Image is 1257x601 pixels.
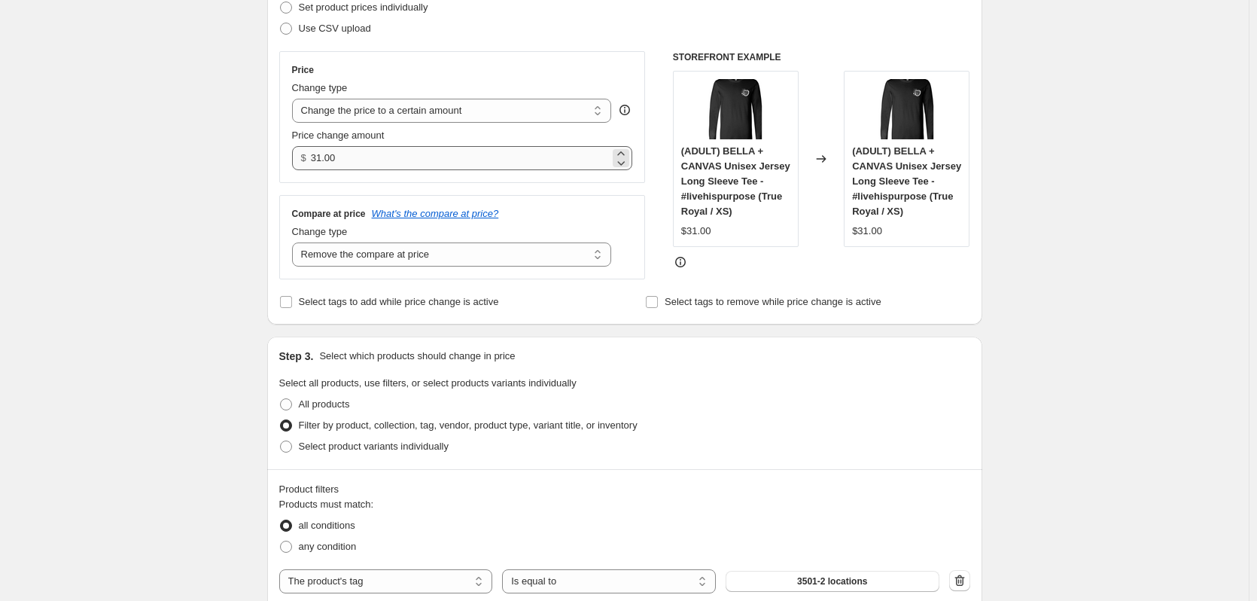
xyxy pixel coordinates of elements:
[299,398,350,410] span: All products
[299,419,638,431] span: Filter by product, collection, tag, vendor, product type, variant title, or inventory
[705,79,765,139] img: fabdae31-1c35-4a69-9d7f-b690e6c41f02-7897638-front-black-zoom_80x.png
[279,377,577,389] span: Select all products, use filters, or select products variants individually
[617,102,632,117] div: help
[665,296,881,307] span: Select tags to remove while price change is active
[299,23,371,34] span: Use CSV upload
[292,82,348,93] span: Change type
[726,571,939,592] button: 3501-2 locations
[681,145,790,217] span: (ADULT) BELLA + CANVAS Unisex Jersey Long Sleeve Tee - #livehispurpose (True Royal / XS)
[299,520,355,531] span: all conditions
[292,208,366,220] h3: Compare at price
[292,226,348,237] span: Change type
[301,152,306,163] span: $
[797,575,867,587] span: 3501-2 locations
[292,130,385,141] span: Price change amount
[319,349,515,364] p: Select which products should change in price
[852,145,961,217] span: (ADULT) BELLA + CANVAS Unisex Jersey Long Sleeve Tee - #livehispurpose (True Royal / XS)
[673,51,970,63] h6: STOREFRONT EXAMPLE
[292,64,314,76] h3: Price
[279,482,970,497] div: Product filters
[877,79,937,139] img: fabdae31-1c35-4a69-9d7f-b690e6c41f02-7897638-front-black-zoom_80x.png
[299,2,428,13] span: Set product prices individually
[299,296,499,307] span: Select tags to add while price change is active
[279,349,314,364] h2: Step 3.
[299,541,357,552] span: any condition
[299,441,449,452] span: Select product variants individually
[372,208,499,219] button: What's the compare at price?
[279,499,374,510] span: Products must match:
[852,224,882,239] div: $31.00
[311,146,610,170] input: 80.00
[681,224,711,239] div: $31.00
